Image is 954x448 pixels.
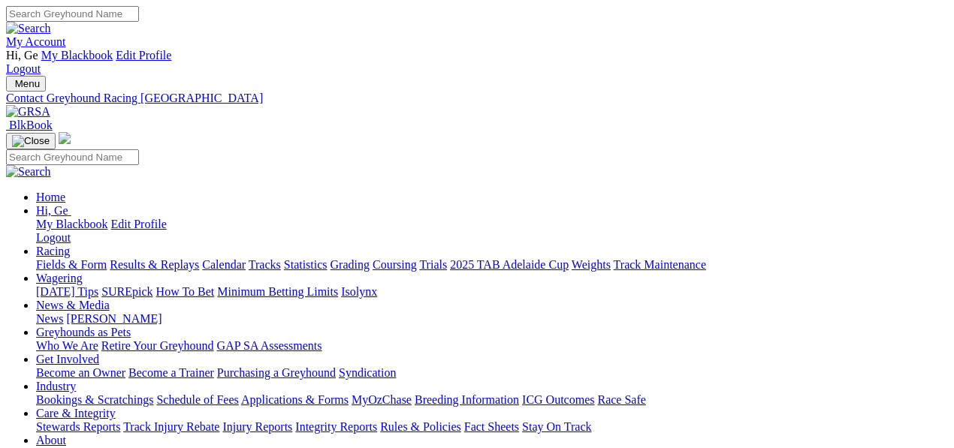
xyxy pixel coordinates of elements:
a: [PERSON_NAME] [66,312,162,325]
a: Tracks [249,258,281,271]
a: Syndication [339,366,396,379]
a: Calendar [202,258,246,271]
a: Home [36,191,65,203]
img: Search [6,165,51,179]
a: Become a Trainer [128,366,214,379]
a: Grading [331,258,370,271]
a: Race Safe [597,393,645,406]
a: Schedule of Fees [156,393,238,406]
a: 2025 TAB Adelaide Cup [450,258,569,271]
a: Injury Reports [222,420,292,433]
img: GRSA [6,105,50,119]
img: Search [6,22,51,35]
a: Become an Owner [36,366,125,379]
a: News [36,312,63,325]
a: Stay On Track [522,420,591,433]
div: Care & Integrity [36,420,948,434]
a: SUREpick [101,285,152,298]
a: About [36,434,66,446]
a: Fields & Form [36,258,107,271]
div: My Account [6,49,948,76]
a: Isolynx [341,285,377,298]
div: Greyhounds as Pets [36,339,948,353]
a: Edit Profile [111,218,167,230]
a: Stewards Reports [36,420,120,433]
a: News & Media [36,299,110,311]
a: How To Bet [156,285,215,298]
button: Toggle navigation [6,76,46,92]
a: Logout [36,231,71,244]
div: Racing [36,258,948,272]
a: Industry [36,380,76,392]
a: Fact Sheets [464,420,519,433]
a: Integrity Reports [295,420,377,433]
a: Breeding Information [415,393,519,406]
a: Purchasing a Greyhound [217,366,336,379]
button: Toggle navigation [6,133,56,149]
a: [DATE] Tips [36,285,98,298]
div: News & Media [36,312,948,326]
a: Coursing [373,258,417,271]
img: logo-grsa-white.png [59,132,71,144]
a: My Account [6,35,66,48]
a: GAP SA Assessments [217,339,322,352]
a: Bookings & Scratchings [36,393,153,406]
a: Minimum Betting Limits [217,285,338,298]
a: Trials [419,258,447,271]
img: Close [12,135,50,147]
a: Applications & Forms [241,393,349,406]
a: Hi, Ge [36,204,71,217]
input: Search [6,149,139,165]
input: Search [6,6,139,22]
a: Contact Greyhound Racing [GEOGRAPHIC_DATA] [6,92,948,105]
a: Edit Profile [116,49,171,62]
div: Get Involved [36,366,948,380]
div: Hi, Ge [36,218,948,245]
a: My Blackbook [36,218,108,230]
a: MyOzChase [352,393,412,406]
div: Wagering [36,285,948,299]
a: Rules & Policies [380,420,461,433]
span: BlkBook [9,119,53,131]
span: Hi, Ge [6,49,38,62]
a: Who We Are [36,339,98,352]
a: Track Maintenance [614,258,706,271]
a: Care & Integrity [36,407,116,419]
a: Racing [36,245,70,257]
a: Wagering [36,272,83,284]
a: Logout [6,62,41,75]
a: Results & Replays [110,258,199,271]
a: My Blackbook [41,49,113,62]
span: Menu [15,78,40,89]
div: Industry [36,393,948,407]
span: Hi, Ge [36,204,68,217]
a: Statistics [284,258,328,271]
a: Greyhounds as Pets [36,326,131,338]
a: Get Involved [36,353,99,365]
a: BlkBook [6,119,53,131]
a: ICG Outcomes [522,393,594,406]
a: Track Injury Rebate [123,420,219,433]
a: Retire Your Greyhound [101,339,214,352]
a: Weights [572,258,611,271]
